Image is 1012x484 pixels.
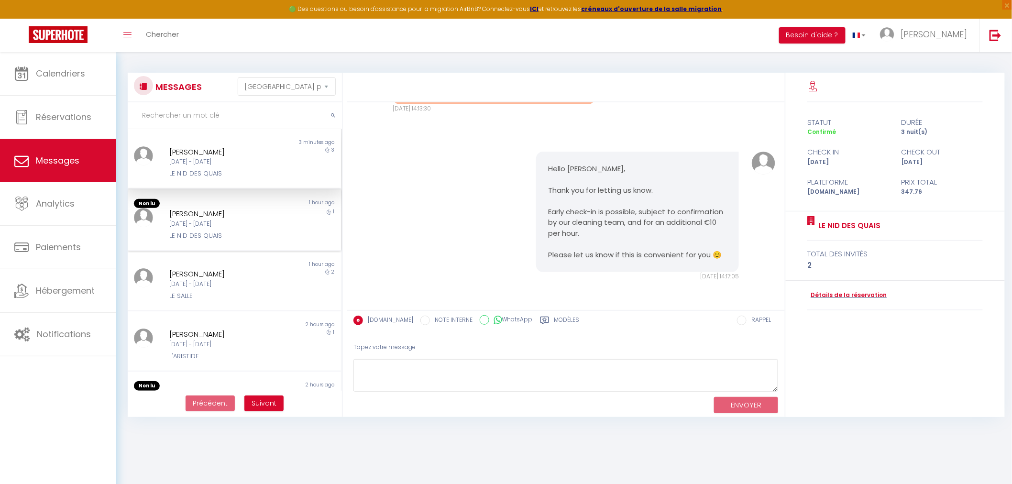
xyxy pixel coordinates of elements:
div: 1 hour ago [234,261,341,268]
div: 2 hours ago [234,381,341,391]
div: [DATE] - [DATE] [169,280,281,289]
img: ... [134,208,153,227]
label: WhatsApp [489,315,533,326]
img: ... [134,146,153,165]
span: Messages [36,154,79,166]
div: durée [895,117,990,128]
div: [DOMAIN_NAME] [801,187,895,197]
img: ... [134,268,153,287]
span: Non lu [134,381,160,391]
button: Besoin d'aide ? [779,27,846,44]
div: [DATE] 14:13:30 [393,104,595,113]
span: Confirmé [807,128,836,136]
button: Next [244,396,284,412]
span: 2 [332,268,335,275]
a: ... [PERSON_NAME] [873,19,979,52]
button: Ouvrir le widget de chat LiveChat [8,4,36,33]
div: [PERSON_NAME] [169,208,281,220]
button: ENVOYER [714,397,778,414]
span: Chercher [146,29,179,39]
div: Tapez votre message [353,336,779,359]
div: 3 minutes ago [234,139,341,146]
div: LE SALLE [169,291,281,301]
div: total des invités [807,248,983,260]
div: 3 nuit(s) [895,128,990,137]
span: Non lu [134,199,160,209]
label: Modèles [554,316,580,328]
div: [PERSON_NAME] [169,146,281,158]
label: NOTE INTERNE [430,316,473,326]
span: Paiements [36,241,81,253]
div: [PERSON_NAME] [169,329,281,340]
span: Calendriers [36,67,85,79]
div: [DATE] 14:17:05 [536,272,739,281]
span: Notifications [37,328,91,340]
a: créneaux d'ouverture de la salle migration [582,5,722,13]
div: check in [801,146,895,158]
div: 2 hours ago [234,321,341,329]
span: Hébergement [36,285,95,297]
input: Rechercher un mot clé [128,102,342,129]
span: Réservations [36,111,91,123]
div: [PERSON_NAME] [169,268,281,280]
div: Prix total [895,176,990,188]
div: 347.76 [895,187,990,197]
span: Suivant [252,398,276,408]
span: [PERSON_NAME] [901,28,968,40]
div: [DATE] - [DATE] [169,157,281,166]
div: [DATE] - [DATE] [169,340,281,349]
a: LE NID DES QUAIS [815,220,880,231]
img: ... [880,27,894,42]
a: ICI [530,5,539,13]
img: ... [134,329,153,348]
span: 3 [332,146,335,154]
span: 1 [333,329,335,336]
div: Plateforme [801,176,895,188]
img: Super Booking [29,26,88,43]
img: ... [134,391,153,410]
div: statut [801,117,895,128]
a: Chercher [139,19,186,52]
div: [DATE] [801,158,895,167]
label: RAPPEL [747,316,771,326]
span: Précédent [193,398,228,408]
a: Détails de la réservation [807,291,887,300]
label: [DOMAIN_NAME] [363,316,413,326]
div: check out [895,146,990,158]
span: Analytics [36,198,75,209]
div: L'ARISTIDE [169,352,281,361]
span: 1 [333,208,335,215]
div: 2 [807,260,983,271]
div: 1 hour ago [234,199,341,209]
div: [PERSON_NAME] [169,391,281,402]
img: ... [752,152,775,175]
div: [DATE] - [DATE] [169,220,281,229]
h3: MESSAGES [153,76,202,98]
span: 2 [332,391,335,398]
button: Previous [186,396,235,412]
div: LE NID DES QUAIS [169,231,281,241]
pre: Hello [PERSON_NAME], Thank you for letting us know. Early check-in is possible, subject to confir... [548,164,727,261]
div: [DATE] [895,158,990,167]
div: LE NID DES QUAIS [169,169,281,178]
img: logout [990,29,1001,41]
